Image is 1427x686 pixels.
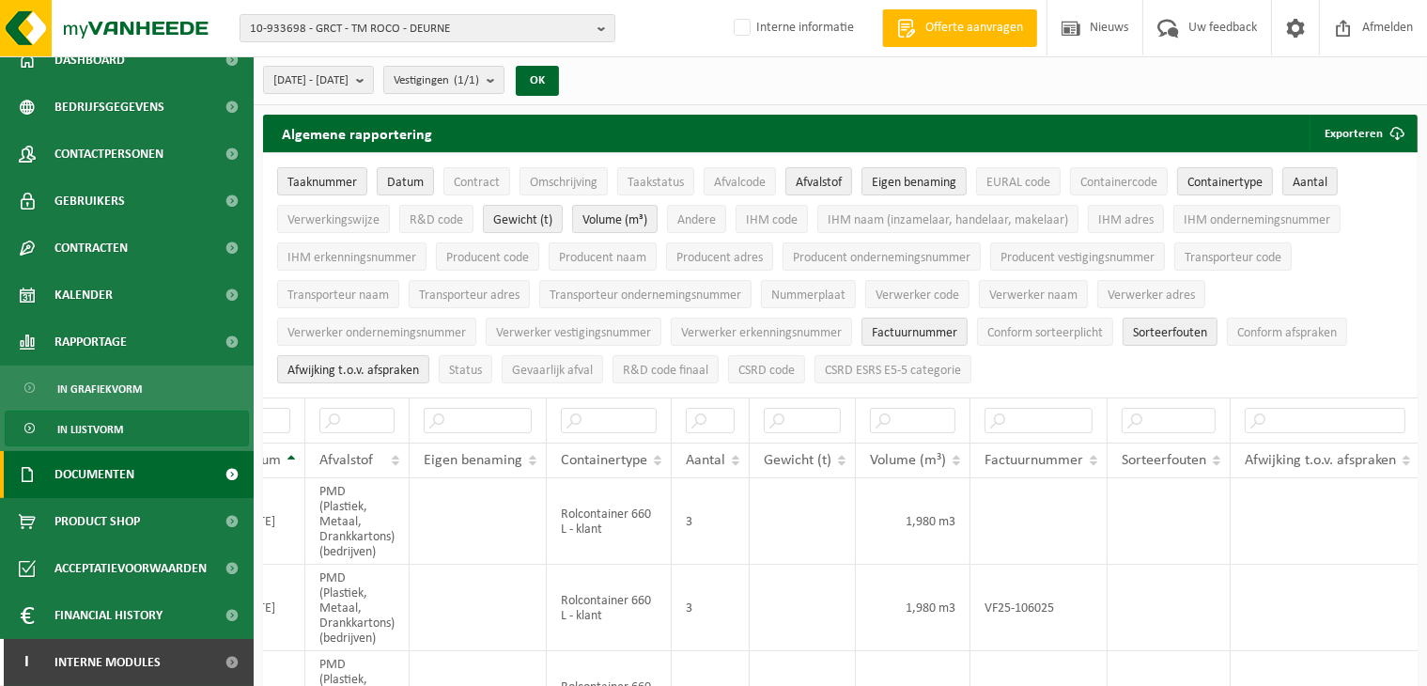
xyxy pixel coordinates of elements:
button: ContainercodeContainercode: Activate to sort [1070,167,1168,195]
button: Transporteur codeTransporteur code: Activate to sort [1174,242,1292,271]
button: SorteerfoutenSorteerfouten: Activate to sort [1123,318,1218,346]
button: OmschrijvingOmschrijving: Activate to sort [520,167,608,195]
button: Producent ondernemingsnummerProducent ondernemingsnummer: Activate to sort [783,242,981,271]
button: EURAL codeEURAL code: Activate to sort [976,167,1061,195]
span: Verwerker ondernemingsnummer [287,326,466,340]
span: Afvalstof [796,176,842,190]
span: Contract [454,176,500,190]
button: Transporteur adresTransporteur adres: Activate to sort [409,280,530,308]
span: CSRD code [738,364,795,378]
button: TaakstatusTaakstatus: Activate to sort [617,167,694,195]
button: Verwerker naamVerwerker naam: Activate to sort [979,280,1088,308]
span: Kalender [54,272,113,319]
span: Acceptatievoorwaarden [54,545,207,592]
button: NummerplaatNummerplaat: Activate to sort [761,280,856,308]
button: CSRD codeCSRD code: Activate to sort [728,355,805,383]
button: Transporteur naamTransporteur naam: Activate to sort [277,280,399,308]
span: Producent adres [676,251,763,265]
button: AndereAndere: Activate to sort [667,205,726,233]
span: Verwerker vestigingsnummer [496,326,651,340]
button: Conform sorteerplicht : Activate to sort [977,318,1113,346]
span: Transporteur ondernemingsnummer [550,288,741,303]
span: CSRD ESRS E5-5 categorie [825,364,961,378]
span: Contactpersonen [54,131,163,178]
span: Taakstatus [628,176,684,190]
button: ContractContract: Activate to sort [443,167,510,195]
button: AantalAantal: Activate to sort [1282,167,1338,195]
span: Transporteur code [1185,251,1281,265]
button: IHM naam (inzamelaar, handelaar, makelaar)IHM naam (inzamelaar, handelaar, makelaar): Activate to... [817,205,1078,233]
span: In lijstvorm [57,412,123,447]
button: Conform afspraken : Activate to sort [1227,318,1347,346]
span: Omschrijving [530,176,597,190]
span: Afwijking t.o.v. afspraken [287,364,419,378]
td: Rolcontainer 660 L - klant [547,478,672,565]
span: Containercode [1080,176,1157,190]
button: Producent codeProducent code: Activate to sort [436,242,539,271]
span: Gebruikers [54,178,125,225]
span: In grafiekvorm [57,371,142,407]
span: IHM adres [1098,213,1154,227]
span: Afvalcode [714,176,766,190]
button: Gevaarlijk afval : Activate to sort [502,355,603,383]
td: [DATE] [225,478,305,565]
td: PMD (Plastiek, Metaal, Drankkartons) (bedrijven) [305,565,410,651]
button: IHM erkenningsnummerIHM erkenningsnummer: Activate to sort [277,242,427,271]
span: Contracten [54,225,128,272]
td: 1,980 m3 [856,478,970,565]
span: R&D code finaal [623,364,708,378]
span: Interne modules [54,639,161,686]
button: Gewicht (t)Gewicht (t): Activate to sort [483,205,563,233]
button: IHM ondernemingsnummerIHM ondernemingsnummer: Activate to sort [1173,205,1341,233]
button: R&D codeR&amp;D code: Activate to sort [399,205,473,233]
td: 3 [672,478,750,565]
span: Datum [387,176,424,190]
span: Factuurnummer [985,453,1083,468]
span: Offerte aanvragen [921,19,1028,38]
span: Containertype [1187,176,1263,190]
span: Verwerker erkenningsnummer [681,326,842,340]
button: AfvalcodeAfvalcode: Activate to sort [704,167,776,195]
button: StatusStatus: Activate to sort [439,355,492,383]
td: PMD (Plastiek, Metaal, Drankkartons) (bedrijven) [305,478,410,565]
span: Producent code [446,251,529,265]
span: Financial History [54,592,163,639]
span: Transporteur naam [287,288,389,303]
span: Afwijking t.o.v. afspraken [1245,453,1396,468]
button: Verwerker ondernemingsnummerVerwerker ondernemingsnummer: Activate to sort [277,318,476,346]
span: Sorteerfouten [1122,453,1206,468]
td: VF25-106025 [970,565,1108,651]
button: Verwerker adresVerwerker adres: Activate to sort [1097,280,1205,308]
a: Offerte aanvragen [882,9,1037,47]
h2: Algemene rapportering [263,115,451,152]
button: ContainertypeContainertype: Activate to sort [1177,167,1273,195]
td: [DATE] [225,565,305,651]
button: Verwerker erkenningsnummerVerwerker erkenningsnummer: Activate to sort [671,318,852,346]
button: AfvalstofAfvalstof: Activate to sort [785,167,852,195]
span: Bedrijfsgegevens [54,84,164,131]
button: VerwerkingswijzeVerwerkingswijze: Activate to sort [277,205,390,233]
button: Transporteur ondernemingsnummerTransporteur ondernemingsnummer : Activate to sort [539,280,752,308]
span: Eigen benaming [424,453,522,468]
span: Producent ondernemingsnummer [793,251,970,265]
span: Nummerplaat [771,288,845,303]
span: Verwerker adres [1108,288,1195,303]
span: Rapportage [54,319,127,366]
button: TaaknummerTaaknummer: Activate to remove sorting [277,167,367,195]
span: Eigen benaming [872,176,956,190]
span: Vestigingen [394,67,479,95]
button: IHM adresIHM adres: Activate to sort [1088,205,1164,233]
span: Afvalstof [319,453,373,468]
span: 10-933698 - GRCT - TM ROCO - DEURNE [250,15,590,43]
button: Verwerker codeVerwerker code: Activate to sort [865,280,969,308]
span: Verwerkingswijze [287,213,380,227]
span: Producent vestigingsnummer [1000,251,1155,265]
button: Afwijking t.o.v. afsprakenAfwijking t.o.v. afspraken: Activate to sort [277,355,429,383]
td: 3 [672,565,750,651]
a: In lijstvorm [5,411,249,446]
button: FactuurnummerFactuurnummer: Activate to sort [861,318,968,346]
span: Aantal [1293,176,1327,190]
button: 10-933698 - GRCT - TM ROCO - DEURNE [240,14,615,42]
span: [DATE] - [DATE] [273,67,349,95]
button: DatumDatum: Activate to sort [377,167,434,195]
